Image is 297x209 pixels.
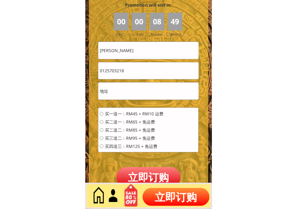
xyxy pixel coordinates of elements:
[143,188,210,206] p: 立即订购
[98,62,198,79] input: 电话
[98,83,198,99] input: 地址
[116,31,131,37] h3: Day
[105,144,163,148] span: 买四送三：RM125 + 免运费
[169,31,184,37] h3: Second
[151,32,164,37] h3: Minute
[105,136,163,140] span: 买三送二：RM95 + 免运费
[98,42,198,59] input: 姓名
[105,112,163,116] span: 买一送一：RM45 + RM10 运费
[114,2,182,8] h3: Promotion will end in:
[116,167,181,187] p: 立即订购
[105,120,163,124] span: 买二送一：RM65 + 免运费
[135,31,148,37] h3: Hour
[105,128,163,132] span: 买二送二：RM85 + 免运费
